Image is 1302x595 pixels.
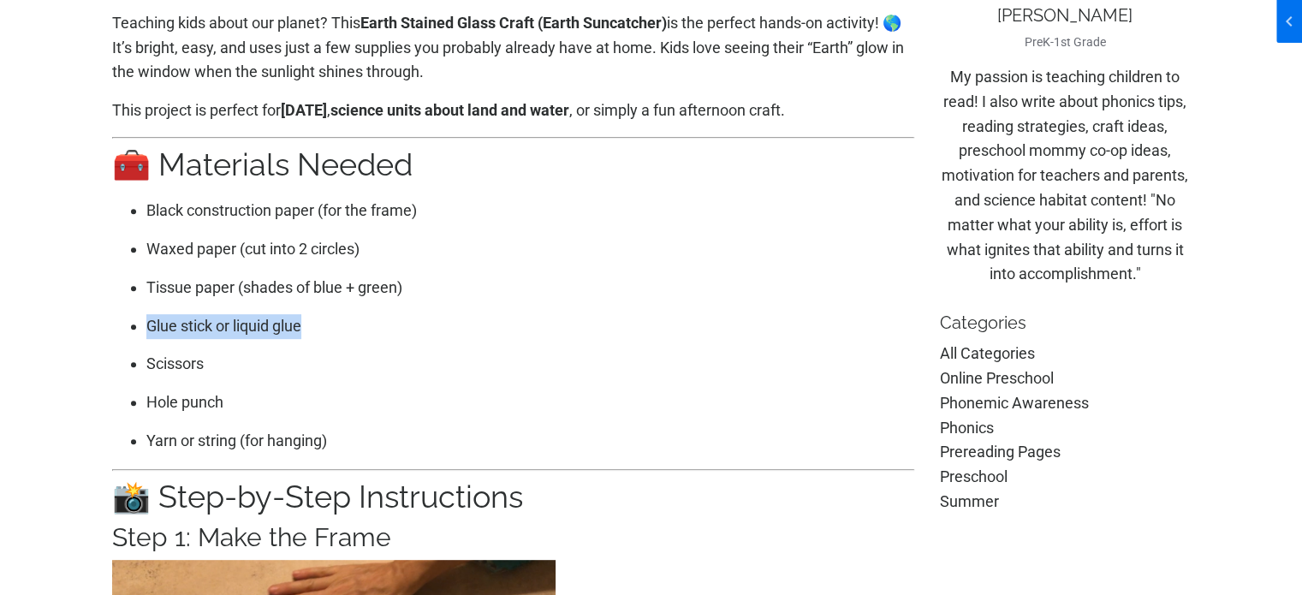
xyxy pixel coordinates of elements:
h2: 📸 Step-by-Step Instructions [112,479,915,515]
p: PreK-1st Grade [940,33,1191,51]
strong: science units about land and water [330,101,569,119]
strong: [DATE] [281,101,327,119]
strong: Earth Stained Glass Craft (Earth Suncatcher) [360,14,667,32]
a: phonemic awareness [940,391,1191,416]
p: Glue stick or liquid glue [146,314,915,339]
a: phonics [940,416,1191,441]
p: Scissors [146,352,915,377]
p: This project is perfect for , , or simply a fun afternoon craft. [112,98,915,123]
p: Black construction paper (for the frame) [146,199,915,223]
p: Hole punch [146,390,915,415]
p: Waxed paper (cut into 2 circles) [146,237,915,262]
a: preschool [940,465,1191,490]
p: [PERSON_NAME] [940,5,1191,26]
a: online preschool [940,366,1191,391]
p: Tissue paper (shades of blue + green) [146,276,915,300]
a: All Categories [940,342,1191,366]
h2: 🧰 Materials Needed [112,146,915,183]
p: Yarn or string (for hanging) [146,429,915,454]
span: chevron_left [3,11,23,32]
h3: Step 1: Make the Frame [112,522,915,553]
a: summer [940,490,1191,515]
a: prereading pages [940,440,1191,465]
p: My passion is teaching children to read! I also write about phonics tips, reading strategies, cra... [940,65,1191,287]
p: Teaching kids about our planet? This is the perfect hands-on activity! 🌎 It’s bright, easy, and u... [112,11,915,85]
p: Categories [940,312,1191,333]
